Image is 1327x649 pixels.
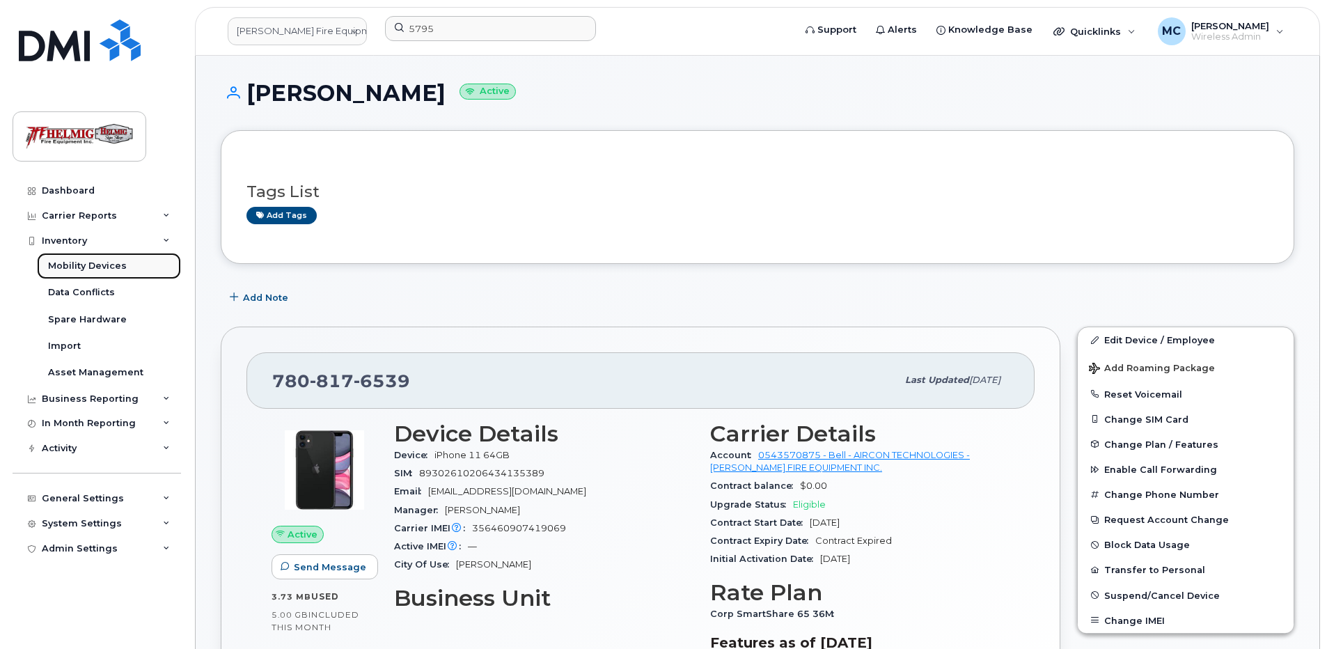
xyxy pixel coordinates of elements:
span: Manager [394,505,445,515]
button: Change Plan / Features [1078,432,1294,457]
span: Device [394,450,434,460]
button: Change IMEI [1078,608,1294,633]
span: Enable Call Forwarding [1104,464,1217,475]
h1: [PERSON_NAME] [221,81,1294,105]
span: 89302610206434135389 [419,468,544,478]
span: 6539 [354,370,410,391]
span: 3.73 MB [272,592,311,602]
button: Change SIM Card [1078,407,1294,432]
h3: Tags List [246,183,1269,201]
span: Last updated [905,375,969,385]
button: Transfer to Personal [1078,557,1294,582]
span: Account [710,450,758,460]
h3: Device Details [394,421,693,446]
span: Contract Start Date [710,517,810,528]
span: included this month [272,609,359,632]
span: Change Plan / Features [1104,439,1218,449]
button: Enable Call Forwarding [1078,457,1294,482]
span: [DATE] [820,554,850,564]
span: Add Note [243,291,288,304]
span: iPhone 11 64GB [434,450,510,460]
button: Send Message [272,554,378,579]
span: Suspend/Cancel Device [1104,590,1220,600]
h3: Rate Plan [710,580,1010,605]
span: Carrier IMEI [394,523,472,533]
span: [DATE] [810,517,840,528]
span: Contract Expired [815,535,892,546]
span: Initial Activation Date [710,554,820,564]
button: Change Phone Number [1078,482,1294,507]
span: used [311,591,339,602]
span: 817 [310,370,354,391]
span: Eligible [793,499,826,510]
button: Reset Voicemail [1078,382,1294,407]
span: Active [288,528,317,541]
a: Edit Device / Employee [1078,327,1294,352]
a: 0543570875 - Bell - AIRCON TECHNOLOGIES - [PERSON_NAME] FIRE EQUIPMENT INC. [710,450,970,473]
button: Add Roaming Package [1078,353,1294,382]
small: Active [460,84,516,100]
span: SIM [394,468,419,478]
span: 5.00 GB [272,610,308,620]
h3: Business Unit [394,586,693,611]
h3: Carrier Details [710,421,1010,446]
button: Add Note [221,285,300,310]
span: [PERSON_NAME] [445,505,520,515]
button: Suspend/Cancel Device [1078,583,1294,608]
span: 356460907419069 [472,523,566,533]
img: iPhone_11.jpg [283,428,366,512]
span: [PERSON_NAME] [456,559,531,570]
span: Contract balance [710,480,800,491]
span: — [468,541,477,552]
span: Email [394,486,428,496]
span: Corp SmartShare 65 36M [710,609,841,619]
span: [EMAIL_ADDRESS][DOMAIN_NAME] [428,486,586,496]
span: Add Roaming Package [1089,363,1215,376]
span: 780 [272,370,410,391]
span: Active IMEI [394,541,468,552]
span: City Of Use [394,559,456,570]
button: Block Data Usage [1078,532,1294,557]
button: Request Account Change [1078,507,1294,532]
span: Upgrade Status [710,499,793,510]
a: Add tags [246,207,317,224]
span: [DATE] [969,375,1000,385]
span: $0.00 [800,480,827,491]
span: Contract Expiry Date [710,535,815,546]
span: Send Message [294,561,366,574]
